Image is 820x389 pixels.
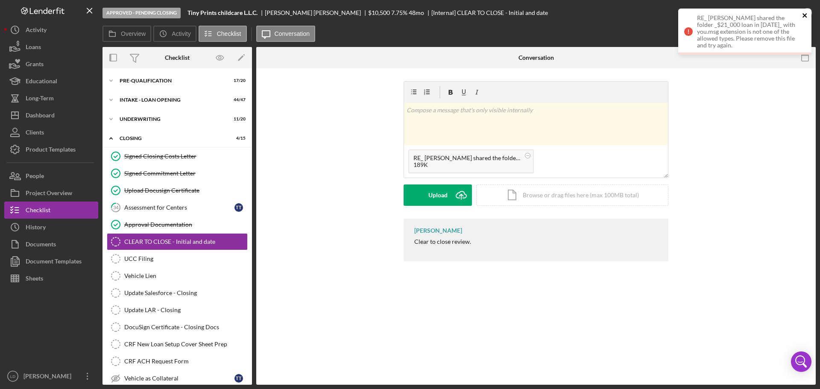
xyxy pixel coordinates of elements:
div: [PERSON_NAME] [PERSON_NAME] [265,9,368,16]
div: UCC Filing [124,255,247,262]
button: close [802,12,808,20]
button: Activity [4,21,98,38]
div: RE_ [PERSON_NAME] shared the folder _$21_000 loan in [DATE]_ with you.msg [413,155,520,161]
a: UCC Filing [107,250,248,267]
div: 11 / 20 [230,117,246,122]
div: Update Salesforce - Closing [124,290,247,296]
a: CLEAR TO CLOSE - Initial and date [107,233,248,250]
div: Assessment for Centers [124,204,234,211]
div: Dashboard [26,107,55,126]
div: Clients [26,124,44,143]
div: Clear to close review. [414,238,471,245]
button: Educational [4,73,98,90]
a: CRF New Loan Setup Cover Sheet Prep [107,336,248,353]
div: Mark Complete [755,4,797,21]
div: 7.75 % [391,9,407,16]
button: Long-Term [4,90,98,107]
button: Overview [102,26,151,42]
div: Signed Closing Costs Letter [124,153,247,160]
div: 48 mo [409,9,424,16]
button: Documents [4,236,98,253]
div: Document Templates [26,253,82,272]
button: Mark Complete [747,4,816,21]
div: [Internal] CLEAR TO CLOSE - Initial and date [431,9,548,16]
div: CLEAR TO CLOSE - Initial and date [124,238,247,245]
div: People [26,167,44,187]
button: Checklist [199,26,247,42]
div: Grants [26,56,44,75]
button: Document Templates [4,253,98,270]
button: Grants [4,56,98,73]
div: INTAKE - LOAN OPENING [120,97,224,102]
div: Educational [26,73,57,92]
div: Upload [428,184,448,206]
a: Project Overview [4,184,98,202]
label: Checklist [217,30,241,37]
div: CRF ACH Request Form [124,358,247,365]
button: Loans [4,38,98,56]
button: Dashboard [4,107,98,124]
button: Checklist [4,202,98,219]
text: LD [10,374,15,379]
button: History [4,219,98,236]
label: Activity [172,30,190,37]
div: [PERSON_NAME] [21,368,77,387]
a: Update LAR - Closing [107,301,248,319]
a: Vehicle as CollateralTT [107,370,248,387]
a: Vehicle Lien [107,267,248,284]
button: People [4,167,98,184]
div: Long-Term [26,90,54,109]
a: Clients [4,124,98,141]
div: Vehicle Lien [124,272,247,279]
div: 17 / 20 [230,78,246,83]
div: Pre-Qualification [120,78,224,83]
div: Product Templates [26,141,76,160]
div: T T [234,374,243,383]
div: Loans [26,38,41,58]
a: Signed Closing Costs Letter [107,148,248,165]
a: Upload Docusign Certificate [107,182,248,199]
a: 34Assessment for CentersTT [107,199,248,216]
div: [PERSON_NAME] [414,227,462,234]
label: Overview [121,30,146,37]
button: Activity [153,26,196,42]
a: Product Templates [4,141,98,158]
button: LD[PERSON_NAME] [4,368,98,385]
div: History [26,219,46,238]
div: Approval Documentation [124,221,247,228]
tspan: 34 [113,205,119,210]
div: 189K [413,161,520,168]
label: Conversation [275,30,310,37]
div: CLOSING [120,136,224,141]
a: Update Salesforce - Closing [107,284,248,301]
div: Checklist [165,54,190,61]
div: RE_ [PERSON_NAME] shared the folder _$21_000 loan in [DATE]_ with you.msg extension is not one of... [697,15,799,49]
div: Conversation [518,54,554,61]
div: 4 / 15 [230,136,246,141]
div: Activity [26,21,47,41]
a: Signed Commitment Letter [107,165,248,182]
div: Vehicle as Collateral [124,375,234,382]
div: Signed Commitment Letter [124,170,247,177]
button: Upload [404,184,472,206]
div: Open Intercom Messenger [791,351,811,372]
div: 44 / 47 [230,97,246,102]
div: Sheets [26,270,43,289]
a: CRF ACH Request Form [107,353,248,370]
div: $10,500 [368,9,390,16]
a: DocuSign Certificate - Closing Docs [107,319,248,336]
button: Sheets [4,270,98,287]
div: CRF New Loan Setup Cover Sheet Prep [124,341,247,348]
div: Documents [26,236,56,255]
